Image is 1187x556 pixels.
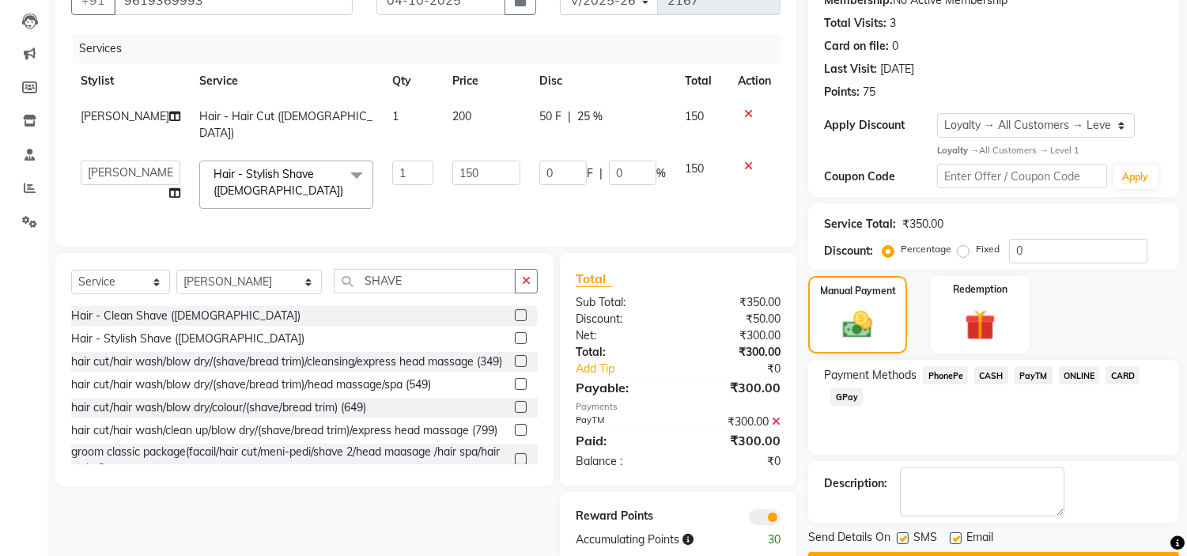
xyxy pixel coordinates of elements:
span: 1 [392,109,399,123]
span: Payment Methods [824,367,917,384]
div: Description: [824,475,887,492]
div: Points: [824,84,860,100]
label: Percentage [901,242,951,256]
div: Card on file: [824,38,889,55]
div: Reward Points [564,508,679,525]
label: Manual Payment [820,284,896,298]
span: PayTM [1015,366,1053,384]
div: Balance : [564,453,679,470]
div: 0 [892,38,898,55]
div: Payable: [564,378,679,397]
div: Sub Total: [564,294,679,311]
span: PhonePe [923,366,968,384]
th: Service [190,63,383,99]
div: Accumulating Points [564,531,735,548]
img: _cash.svg [834,308,881,342]
label: Fixed [976,242,1000,256]
div: 30 [735,531,792,548]
th: Disc [530,63,675,99]
div: PayTM [564,414,679,430]
label: Redemption [953,282,1007,297]
div: ₹350.00 [679,294,793,311]
span: GPay [830,388,863,406]
span: 150 [685,109,704,123]
span: CARD [1106,366,1140,384]
div: ₹350.00 [902,216,943,233]
div: Services [73,34,792,63]
th: Qty [383,63,443,99]
input: Enter Offer / Coupon Code [937,164,1106,188]
div: ₹300.00 [679,344,793,361]
div: Apply Discount [824,117,937,134]
span: SMS [913,529,937,549]
div: Last Visit: [824,61,877,78]
button: Apply [1113,165,1159,189]
div: Net: [564,327,679,344]
div: All Customers → Level 1 [937,144,1163,157]
div: hair cut/hair wash/blow dry/(shave/bread trim)/cleansing/express head massage (349) [71,354,502,370]
th: Price [443,63,530,99]
div: ₹300.00 [679,327,793,344]
span: | [599,165,603,182]
span: Send Details On [808,529,890,549]
div: Payments [576,400,781,414]
div: hair cut/hair wash/clean up/blow dry/(shave/bread trim)/express head massage (799) [71,422,497,439]
span: Email [966,529,993,549]
span: 200 [452,109,471,123]
a: Add Tip [564,361,697,377]
span: | [568,108,571,125]
div: hair cut/hair wash/blow dry/colour/(shave/bread trim) (649) [71,399,366,416]
div: groom classic package(facail/hair cut/meni-pedi/shave 2/head maasage /hair spa/hair style 2 [71,444,508,477]
span: 150 [685,161,704,176]
div: ₹0 [679,453,793,470]
span: Hair - Hair Cut ([DEMOGRAPHIC_DATA]) [199,109,372,140]
th: Stylist [71,63,190,99]
div: Total: [564,344,679,361]
div: ₹300.00 [679,431,793,450]
span: Hair - Stylish Shave ([DEMOGRAPHIC_DATA]) [214,167,343,198]
a: x [343,183,350,198]
span: F [587,165,593,182]
div: Hair - Stylish Shave ([DEMOGRAPHIC_DATA]) [71,331,304,347]
div: hair cut/hair wash/blow dry/(shave/bread trim)/head massage/spa (549) [71,376,431,393]
span: 50 F [539,108,561,125]
input: Search or Scan [334,269,516,293]
div: ₹300.00 [679,414,793,430]
div: ₹50.00 [679,311,793,327]
div: ₹0 [697,361,793,377]
div: [DATE] [880,61,914,78]
div: Discount: [824,243,873,259]
div: Service Total: [824,216,896,233]
span: % [656,165,666,182]
div: Hair - Clean Shave ([DEMOGRAPHIC_DATA]) [71,308,301,324]
span: 25 % [577,108,603,125]
th: Action [728,63,781,99]
div: Total Visits: [824,15,886,32]
div: 3 [890,15,896,32]
span: Total [576,270,612,287]
div: Paid: [564,431,679,450]
th: Total [675,63,728,99]
div: Discount: [564,311,679,327]
span: ONLINE [1059,366,1100,384]
img: _gift.svg [955,306,1005,345]
span: [PERSON_NAME] [81,109,169,123]
div: Coupon Code [824,168,937,185]
div: 75 [863,84,875,100]
div: ₹300.00 [679,378,793,397]
strong: Loyalty → [937,145,979,156]
span: CASH [974,366,1008,384]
